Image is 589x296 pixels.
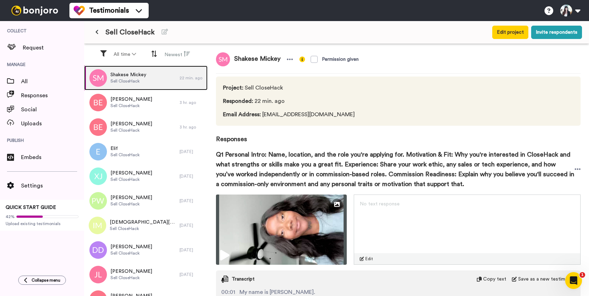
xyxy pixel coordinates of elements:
[110,152,140,158] span: Sell CloseHack
[110,170,152,177] span: [PERSON_NAME]
[84,66,208,90] a: Shakese MickeySell CloseHack22 min. ago
[232,276,255,283] span: Transcript
[518,276,575,283] span: Save as a new testimonial
[531,26,582,39] button: Invite respondents
[21,153,84,162] span: Embeds
[216,52,230,66] img: sm.png
[84,139,208,164] a: ElifSell CloseHack[DATE]
[565,272,582,289] iframe: Intercom live chat
[89,69,107,87] img: sm.png
[223,85,243,91] span: Project :
[483,276,506,283] span: Copy text
[109,48,140,61] button: All time
[110,268,152,275] span: [PERSON_NAME]
[180,100,204,105] div: 3 hr. ago
[21,105,84,114] span: Social
[580,272,585,278] span: 1
[110,145,140,152] span: Elif
[89,217,106,234] img: im.png
[6,214,15,219] span: 42%
[216,126,581,144] span: Responses
[110,275,152,281] span: Sell CloseHack
[74,5,85,16] img: tm-color.svg
[18,276,66,285] button: Collapse menu
[216,195,347,265] img: ce2b4e8a-fad5-4db6-af1c-8ec3b6f5d5b9-thumbnail_full-1754952462.jpg
[89,143,107,160] img: e.png
[32,277,60,283] span: Collapse menu
[110,96,152,103] span: [PERSON_NAME]
[110,219,176,226] span: [DEMOGRAPHIC_DATA][PERSON_NAME]
[223,97,355,105] span: 22 min. ago
[89,266,107,283] img: jl.png
[89,241,107,259] img: dd.png
[21,91,84,100] span: Responses
[89,192,107,210] img: pw.png
[84,164,208,189] a: [PERSON_NAME]Sell CloseHack[DATE]
[365,256,373,262] span: Edit
[110,201,152,207] span: Sell CloseHack
[223,112,261,117] span: Email Address :
[21,77,84,86] span: All
[21,119,84,128] span: Uploads
[110,177,152,182] span: Sell CloseHack
[180,75,204,81] div: 22 min. ago
[89,167,107,185] img: xj.png
[110,250,152,256] span: Sell CloseHack
[180,223,204,228] div: [DATE]
[8,6,61,15] img: bj-logo-header-white.svg
[223,110,355,119] span: [EMAIL_ADDRESS][DOMAIN_NAME]
[230,52,285,66] span: Shakese Mickey
[6,205,56,210] span: QUICK START GUIDE
[84,189,208,213] a: [PERSON_NAME]Sell CloseHack[DATE]
[180,149,204,154] div: [DATE]
[160,48,194,61] button: Newest
[6,221,79,226] span: Upload existing testimonials
[110,127,152,133] span: Sell CloseHack
[23,44,84,52] span: Request
[84,238,208,262] a: [PERSON_NAME]Sell CloseHack[DATE]
[221,276,228,283] img: transcript.svg
[180,247,204,253] div: [DATE]
[89,94,107,111] img: be.png
[110,71,146,78] span: Shakese Mickey
[180,124,204,130] div: 3 hr. ago
[110,120,152,127] span: [PERSON_NAME]
[84,213,208,238] a: [DEMOGRAPHIC_DATA][PERSON_NAME]Sell CloseHack[DATE]
[84,262,208,287] a: [PERSON_NAME]Sell CloseHack[DATE]
[180,173,204,179] div: [DATE]
[110,103,152,108] span: Sell CloseHack
[89,6,129,15] span: Testimonials
[180,272,204,277] div: [DATE]
[299,57,305,62] img: info-yellow.svg
[106,27,155,37] span: Sell CloseHack
[322,56,359,63] div: Permission given
[180,198,204,204] div: [DATE]
[216,150,575,189] span: Q1 Personal Intro: Name, location, and the role you're applying for. Motivation & Fit: Why you're...
[89,118,107,136] img: be.png
[223,84,355,92] span: Sell CloseHack
[492,26,528,39] button: Edit project
[84,115,208,139] a: [PERSON_NAME]Sell CloseHack3 hr. ago
[84,90,208,115] a: [PERSON_NAME]Sell CloseHack3 hr. ago
[110,78,146,84] span: Sell CloseHack
[360,202,400,206] span: No text response
[110,226,176,231] span: Sell CloseHack
[110,194,152,201] span: [PERSON_NAME]
[223,98,253,104] span: Responded :
[110,243,152,250] span: [PERSON_NAME]
[21,182,84,190] span: Settings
